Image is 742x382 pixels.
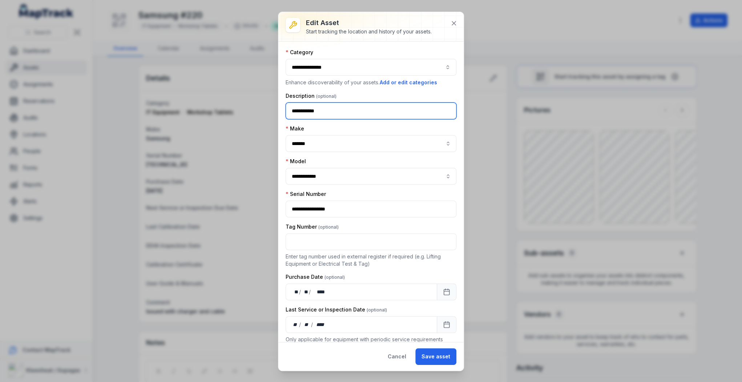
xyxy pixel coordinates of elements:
[311,321,314,328] div: /
[309,288,311,295] div: /
[306,28,432,35] div: Start tracking the location and history of your assets.
[311,288,325,295] div: year,
[286,49,313,56] label: Category
[437,316,456,333] button: Calendar
[302,321,311,328] div: month,
[415,348,456,365] button: Save asset
[382,348,412,365] button: Cancel
[286,253,456,268] p: Enter tag number used in external register if required (e.g. Lifting Equipment or Electrical Test...
[286,135,456,152] input: asset-edit:cf[8d30bdcc-ee20-45c2-b158-112416eb6043]-label
[299,321,302,328] div: /
[437,284,456,300] button: Calendar
[292,321,299,328] div: day,
[286,336,456,343] p: Only applicable for equipment with periodic service requirements
[286,190,326,198] label: Serial Number
[379,79,437,87] button: Add or edit categories
[286,92,336,100] label: Description
[286,273,345,281] label: Purchase Date
[286,306,387,313] label: Last Service or Inspection Date
[299,288,302,295] div: /
[302,288,309,295] div: month,
[306,18,432,28] h3: Edit asset
[286,223,339,230] label: Tag Number
[292,288,299,295] div: day,
[286,168,456,185] input: asset-edit:cf[5827e389-34f9-4b46-9346-a02c2bfa3a05]-label
[286,79,456,87] p: Enhance discoverability of your assets.
[286,125,304,132] label: Make
[314,321,327,328] div: year,
[286,158,306,165] label: Model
